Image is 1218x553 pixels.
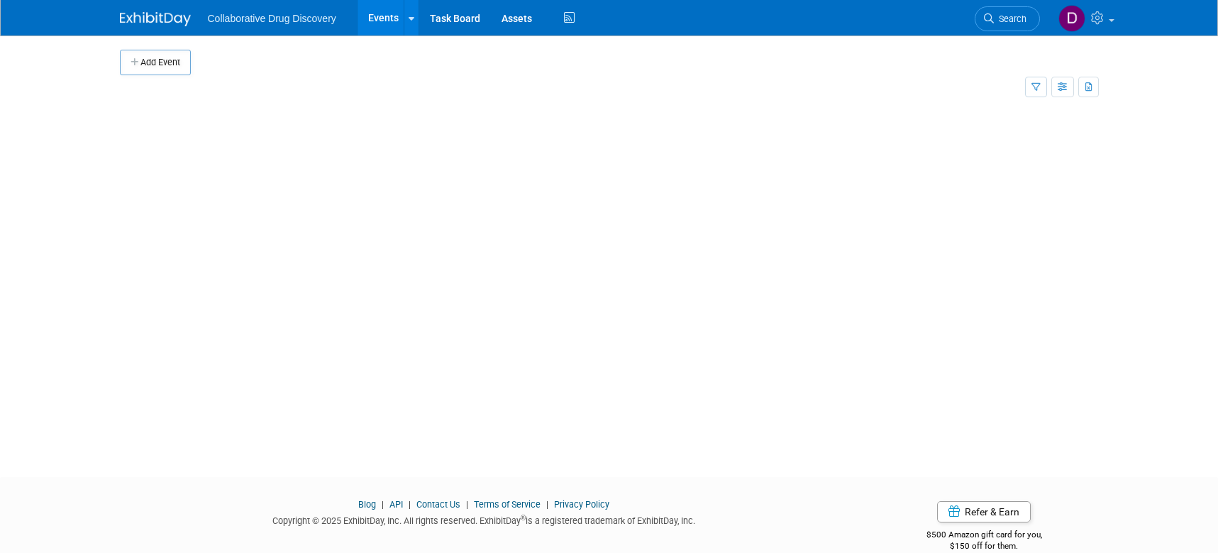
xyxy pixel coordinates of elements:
[975,6,1040,31] a: Search
[994,13,1026,24] span: Search
[1058,5,1085,32] img: Daniel Castro
[120,12,191,26] img: ExhibitDay
[378,499,387,510] span: |
[521,514,526,522] sup: ®
[416,499,460,510] a: Contact Us
[358,499,376,510] a: Blog
[543,499,552,510] span: |
[120,50,191,75] button: Add Event
[389,499,403,510] a: API
[937,501,1031,522] a: Refer & Earn
[208,13,336,24] span: Collaborative Drug Discovery
[463,499,472,510] span: |
[870,540,1099,552] div: $150 off for them.
[120,511,849,527] div: Copyright © 2025 ExhibitDay, Inc. All rights reserved. ExhibitDay is a registered trademark of Ex...
[870,520,1099,552] div: $500 Amazon gift card for you,
[554,499,609,510] a: Privacy Policy
[405,499,414,510] span: |
[474,499,541,510] a: Terms of Service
